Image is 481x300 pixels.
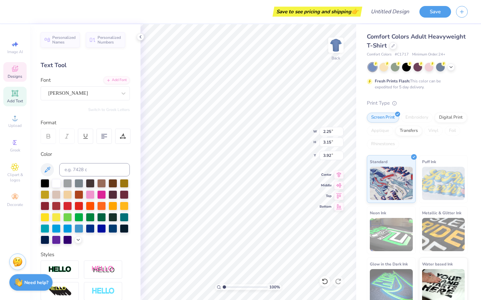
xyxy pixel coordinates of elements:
[445,126,460,136] div: Foil
[422,158,436,165] span: Puff Ink
[395,52,409,57] span: # C1717
[367,113,399,123] div: Screen Print
[367,139,399,149] div: Rhinestones
[367,126,393,136] div: Applique
[92,265,115,274] img: Shadow
[412,52,445,57] span: Minimum Order: 24 +
[7,98,23,104] span: Add Text
[367,33,466,50] span: Comfort Colors Adult Heavyweight T-Shirt
[41,76,51,84] label: Font
[320,194,332,198] span: Top
[269,284,280,290] span: 100 %
[41,119,130,127] div: Format
[320,172,332,177] span: Center
[92,287,115,295] img: Negative Space
[8,74,22,79] span: Designs
[424,126,443,136] div: Vinyl
[370,260,408,267] span: Glow in the Dark Ink
[422,167,465,200] img: Puff Ink
[41,61,130,70] div: Text Tool
[419,6,451,18] button: Save
[48,266,72,273] img: Stroke
[435,113,467,123] div: Digital Print
[370,218,413,251] img: Neon Ink
[329,39,343,52] img: Back
[274,7,361,17] div: Save to see pricing and shipping
[10,148,20,153] span: Greek
[375,78,457,90] div: This color can be expedited for 5 day delivery.
[367,52,391,57] span: Comfort Colors
[365,5,414,18] input: Untitled Design
[88,107,130,112] button: Switch to Greek Letters
[24,279,48,286] strong: Need help?
[41,150,130,158] div: Color
[370,209,386,216] span: Neon Ink
[351,7,359,15] span: 👉
[422,209,461,216] span: Metallic & Glitter Ink
[375,78,410,84] strong: Fresh Prints Flash:
[422,218,465,251] img: Metallic & Glitter Ink
[320,204,332,209] span: Bottom
[98,35,121,45] span: Personalized Numbers
[7,202,23,207] span: Decorate
[52,35,76,45] span: Personalized Names
[8,123,22,128] span: Upload
[422,260,453,267] span: Water based Ink
[320,183,332,188] span: Middle
[104,76,130,84] div: Add Font
[401,113,433,123] div: Embroidery
[41,251,130,258] div: Styles
[3,172,27,183] span: Clipart & logos
[367,99,468,107] div: Print Type
[332,55,340,61] div: Back
[370,158,387,165] span: Standard
[59,163,130,176] input: e.g. 7428 c
[48,286,72,297] img: 3d Illusion
[7,49,23,54] span: Image AI
[370,167,413,200] img: Standard
[395,126,422,136] div: Transfers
